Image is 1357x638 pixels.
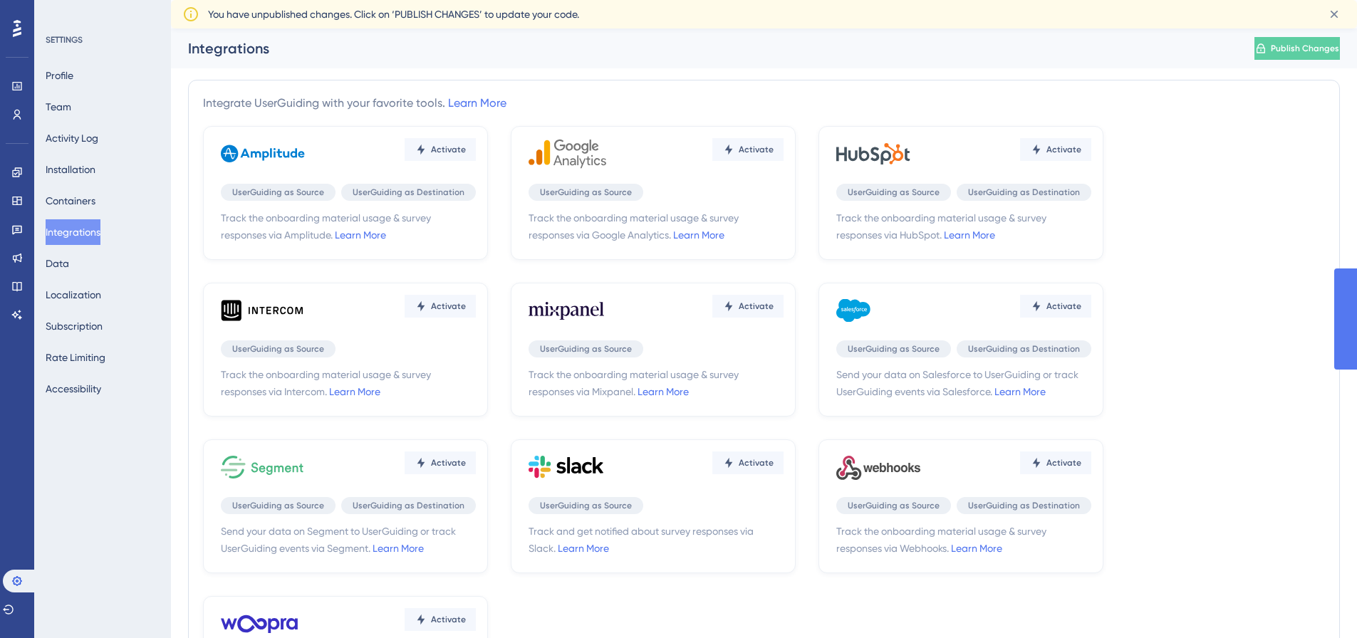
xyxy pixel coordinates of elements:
button: Activate [712,295,784,318]
a: Learn More [944,229,995,241]
span: Publish Changes [1271,43,1339,54]
span: UserGuiding as Source [232,500,324,511]
span: Activate [739,300,774,312]
a: Learn More [994,386,1046,397]
span: Activate [431,144,466,155]
div: Integrate UserGuiding with your favorite tools. [203,95,506,112]
span: UserGuiding as Destination [968,500,1080,511]
span: Send your data on Segment to UserGuiding or track UserGuiding events via Segment. [221,523,476,557]
span: Activate [431,614,466,625]
button: Activate [712,138,784,161]
span: UserGuiding as Source [848,343,940,355]
span: Track and get notified about survey responses via Slack. [529,523,784,557]
a: Learn More [373,543,424,554]
button: Data [46,251,69,276]
button: Activate [712,451,784,474]
button: Activate [405,295,476,318]
span: UserGuiding as Source [540,343,632,355]
button: Activate [405,451,476,474]
span: Track the onboarding material usage & survey responses via Amplitude. [221,209,476,244]
button: Activate [1020,138,1091,161]
button: Accessibility [46,376,101,402]
a: Learn More [335,229,386,241]
span: Track the onboarding material usage & survey responses via Mixpanel. [529,366,784,400]
span: UserGuiding as Destination [968,343,1080,355]
button: Localization [46,282,101,308]
span: Send your data on Salesforce to UserGuiding or track UserGuiding events via Salesforce. [836,366,1091,400]
span: Activate [431,300,466,312]
iframe: UserGuiding AI Assistant Launcher [1297,582,1340,624]
a: Learn More [951,543,1002,554]
span: UserGuiding as Source [232,343,324,355]
a: Learn More [329,386,380,397]
span: UserGuiding as Destination [968,187,1080,198]
button: Installation [46,157,95,182]
button: Activate [405,138,476,161]
button: Integrations [46,219,100,245]
button: Activate [405,608,476,631]
span: Track the onboarding material usage & survey responses via HubSpot. [836,209,1091,244]
button: Containers [46,188,95,214]
span: You have unpublished changes. Click on ‘PUBLISH CHANGES’ to update your code. [208,6,579,23]
span: UserGuiding as Destination [353,500,464,511]
button: Subscription [46,313,103,339]
span: Track the onboarding material usage & survey responses via Webhooks. [836,523,1091,557]
span: UserGuiding as Source [232,187,324,198]
div: Integrations [188,38,1219,58]
span: Activate [431,457,466,469]
span: Track the onboarding material usage & survey responses via Google Analytics. [529,209,784,244]
a: Learn More [673,229,724,241]
span: Activate [1046,300,1081,312]
span: Activate [1046,457,1081,469]
span: UserGuiding as Source [540,187,632,198]
button: Team [46,94,71,120]
span: UserGuiding as Source [848,500,940,511]
button: Profile [46,63,73,88]
button: Publish Changes [1254,37,1340,60]
a: Learn More [558,543,609,554]
a: Learn More [638,386,689,397]
a: Learn More [448,96,506,110]
span: Activate [1046,144,1081,155]
span: UserGuiding as Source [540,500,632,511]
button: Activate [1020,295,1091,318]
span: UserGuiding as Destination [353,187,464,198]
button: Activate [1020,451,1091,474]
span: UserGuiding as Source [848,187,940,198]
span: Track the onboarding material usage & survey responses via Intercom. [221,366,476,400]
span: Activate [739,457,774,469]
button: Activity Log [46,125,98,151]
button: Rate Limiting [46,345,105,370]
div: SETTINGS [46,34,161,46]
span: Activate [739,144,774,155]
